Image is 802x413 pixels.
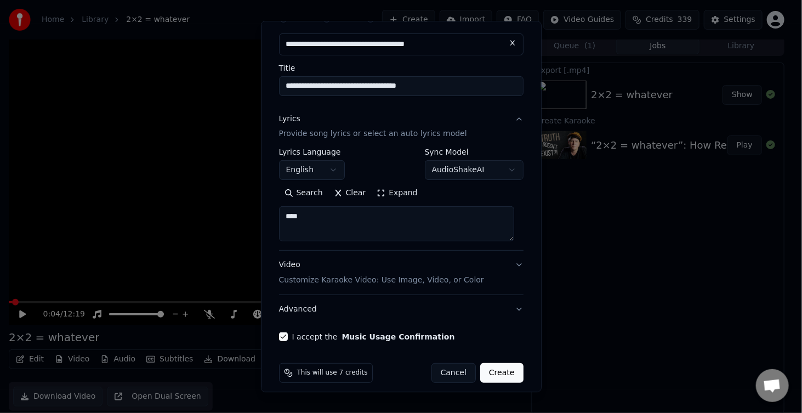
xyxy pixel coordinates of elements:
[425,149,524,156] label: Sync Model
[279,64,524,72] label: Title
[279,149,345,156] label: Lyrics Language
[279,251,524,295] button: VideoCustomize Karaoke Video: Use Image, Video, or Color
[279,185,328,202] button: Search
[328,185,372,202] button: Clear
[279,129,467,140] p: Provide song lyrics or select an auto lyrics model
[297,369,368,378] span: This will use 7 credits
[292,14,314,22] label: Audio
[431,364,476,383] button: Cancel
[279,296,524,324] button: Advanced
[342,333,454,341] button: I accept the
[335,14,357,22] label: Video
[279,105,524,149] button: LyricsProvide song lyrics or select an auto lyrics model
[279,275,484,286] p: Customize Karaoke Video: Use Image, Video, or Color
[292,333,455,341] label: I accept the
[279,114,300,125] div: Lyrics
[279,149,524,251] div: LyricsProvide song lyrics or select an auto lyrics model
[279,260,484,286] div: Video
[480,364,524,383] button: Create
[371,185,423,202] button: Expand
[379,14,395,22] label: URL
